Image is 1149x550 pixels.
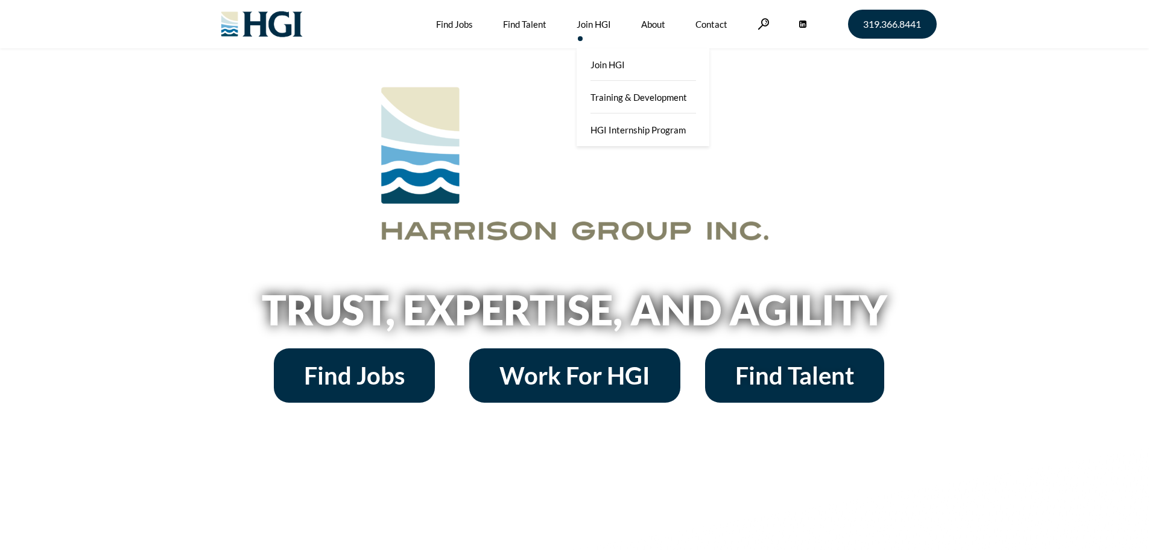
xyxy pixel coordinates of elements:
span: Work For HGI [499,363,650,388]
span: Find Talent [735,363,854,388]
a: Find Jobs [274,348,435,403]
a: Join HGI [577,48,709,81]
span: Find Jobs [304,363,405,388]
a: Work For HGI [469,348,680,403]
a: HGI Internship Program [577,114,709,146]
a: Find Talent [705,348,884,403]
h2: Trust, Expertise, and Agility [231,289,919,330]
span: 319.366.8441 [863,19,921,29]
a: 319.366.8441 [848,10,937,39]
a: Search [758,18,770,30]
a: Training & Development [577,81,709,114]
